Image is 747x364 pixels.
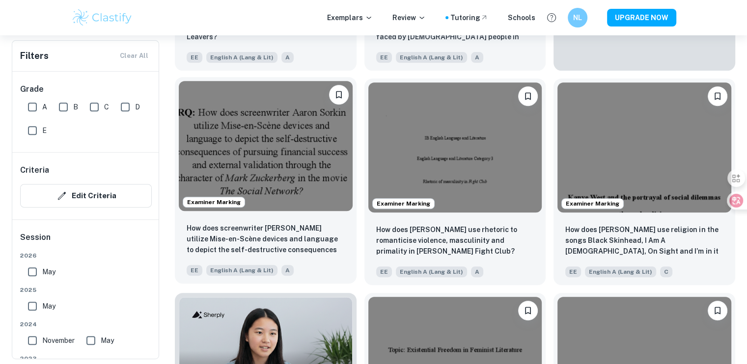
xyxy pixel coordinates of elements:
[329,85,349,104] button: Bookmark
[20,164,49,176] h6: Criteria
[73,102,78,112] span: B
[42,102,47,112] span: A
[101,335,114,346] span: May
[607,9,676,26] button: UPGRADE NOW
[20,232,152,251] h6: Session
[20,251,152,260] span: 2026
[179,81,353,211] img: English A (Lang & Lit) EE example thumbnail: How does screenwriter Aaron Sorkin utili
[364,78,546,285] a: Examiner MarkingBookmarkHow does Tyler Durden use rhetoric to romanticise violence, masculinity a...
[206,265,277,276] span: English A (Lang & Lit)
[42,125,47,136] span: E
[20,286,152,294] span: 2025
[20,184,152,208] button: Edit Criteria
[281,265,294,276] span: A
[42,301,55,312] span: May
[518,86,538,106] button: Bookmark
[543,9,560,26] button: Help and Feedback
[368,82,542,212] img: English A (Lang & Lit) EE example thumbnail: How does Tyler Durden use rhetoric to ro
[565,266,581,277] span: EE
[660,266,672,277] span: C
[562,199,623,208] span: Examiner Marking
[557,82,731,212] img: English A (Lang & Lit) EE example thumbnail: How does Kanye West use religion in the
[376,266,392,277] span: EE
[471,266,483,277] span: A
[135,102,140,112] span: D
[20,354,152,363] span: 2023
[187,223,345,256] p: How does screenwriter Aaron Sorkin utilize Mise-en-Scène devices and language to depict the self-...
[187,52,202,63] span: EE
[565,224,723,258] p: How does Kanye West use religion in the songs Black Skinhead, I Am A God, On Sight and I’m in it ...
[553,78,735,285] a: Examiner MarkingBookmarkHow does Kanye West use religion in the songs Black Skinhead, I Am A God,...
[206,52,277,63] span: English A (Lang & Lit)
[71,8,134,27] img: Clastify logo
[572,12,583,23] h6: NL
[471,52,483,63] span: A
[708,301,727,320] button: Bookmark
[20,49,49,63] h6: Filters
[392,12,426,23] p: Review
[450,12,488,23] a: Tutoring
[42,335,75,346] span: November
[183,198,245,207] span: Examiner Marking
[396,266,467,277] span: English A (Lang & Lit)
[508,12,535,23] a: Schools
[376,52,392,63] span: EE
[518,301,538,320] button: Bookmark
[585,266,656,277] span: English A (Lang & Lit)
[373,199,434,208] span: Examiner Marking
[175,78,357,285] a: Examiner MarkingBookmarkHow does screenwriter Aaron Sorkin utilize Mise-en-Scène devices and lang...
[42,266,55,277] span: May
[396,52,467,63] span: English A (Lang & Lit)
[281,52,294,63] span: A
[568,8,587,27] button: NL
[708,86,727,106] button: Bookmark
[187,265,202,276] span: EE
[327,12,373,23] p: Exemplars
[20,320,152,329] span: 2024
[20,83,152,95] h6: Grade
[104,102,109,112] span: C
[376,224,534,257] p: How does Tyler Durden use rhetoric to romanticise violence, masculinity and primality in David Fi...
